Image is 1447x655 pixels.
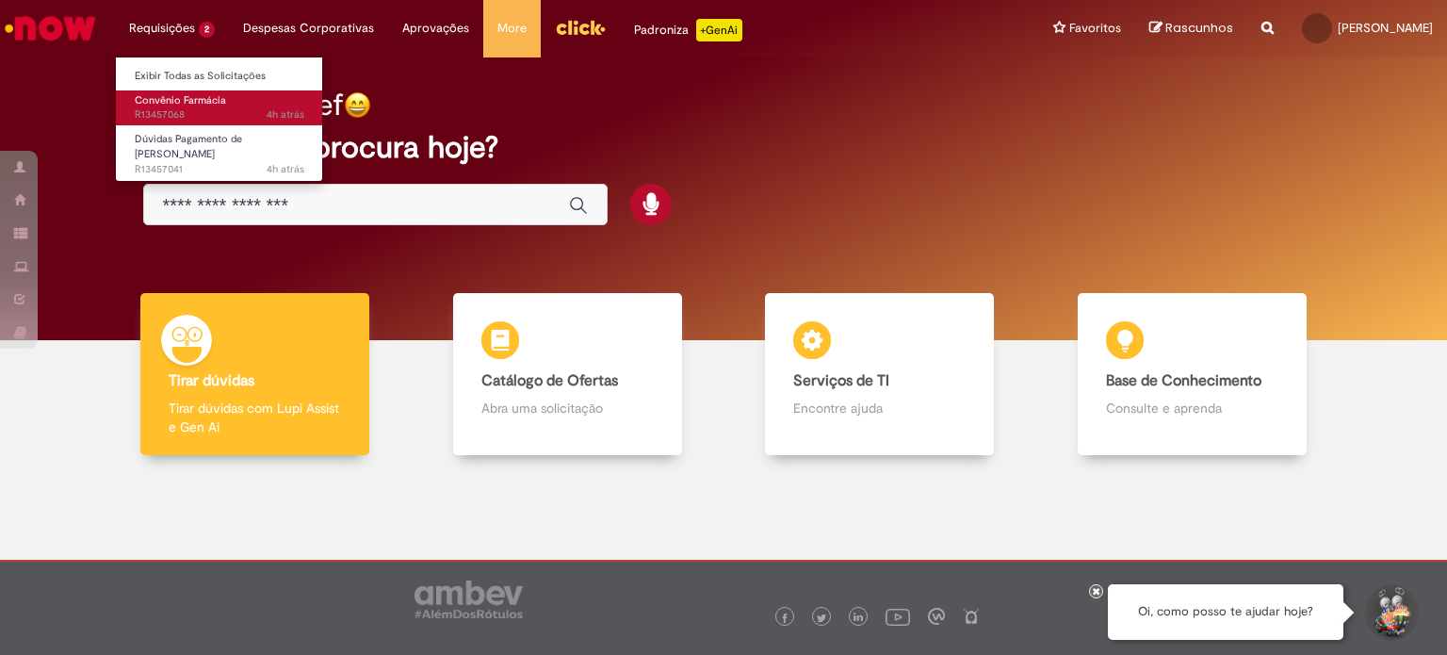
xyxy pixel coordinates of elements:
a: Serviços de TI Encontre ajuda [723,293,1036,456]
p: Consulte e aprenda [1106,399,1278,418]
h2: O que você procura hoje? [143,131,1305,164]
img: click_logo_yellow_360x200.png [555,13,606,41]
img: ServiceNow [2,9,99,47]
p: Encontre ajuda [793,399,966,418]
div: Padroniza [634,19,742,41]
time: 28/08/2025 11:14:14 [267,162,304,176]
a: Exibir Todas as Solicitações [116,66,323,87]
span: 4h atrás [267,107,304,122]
img: logo_footer_facebook.png [780,614,789,623]
span: R13457068 [135,107,304,123]
img: logo_footer_linkedin.png [854,613,863,624]
b: Base de Conhecimento [1106,371,1261,390]
b: Catálogo de Ofertas [481,371,618,390]
a: Aberto R13457041 : Dúvidas Pagamento de Salário [116,129,323,170]
span: Favoritos [1069,19,1121,38]
span: 2 [199,22,215,38]
span: More [497,19,527,38]
span: R13457041 [135,162,304,177]
a: Base de Conhecimento Consulte e aprenda [1036,293,1349,456]
img: logo_footer_youtube.png [886,604,910,629]
img: logo_footer_workplace.png [928,608,945,625]
a: Catálogo de Ofertas Abra uma solicitação [412,293,724,456]
p: Abra uma solicitação [481,399,654,418]
time: 28/08/2025 11:17:05 [267,107,304,122]
span: Rascunhos [1165,19,1233,37]
a: Aberto R13457068 : Convênio Farmácia [116,90,323,125]
a: Rascunhos [1149,20,1233,38]
img: logo_footer_ambev_rotulo_gray.png [415,581,523,618]
span: Aprovações [402,19,469,38]
span: Convênio Farmácia [135,93,226,107]
p: Tirar dúvidas com Lupi Assist e Gen Ai [169,399,341,436]
img: logo_footer_twitter.png [817,614,826,623]
img: happy-face.png [344,91,371,119]
p: +GenAi [696,19,742,41]
img: logo_footer_naosei.png [963,608,980,625]
button: Iniciar Conversa de Suporte [1362,584,1419,641]
span: 4h atrás [267,162,304,176]
div: Oi, como posso te ajudar hoje? [1108,584,1343,640]
b: Serviços de TI [793,371,889,390]
span: Dúvidas Pagamento de [PERSON_NAME] [135,132,242,161]
span: Despesas Corporativas [243,19,374,38]
span: Requisições [129,19,195,38]
ul: Requisições [115,57,323,182]
b: Tirar dúvidas [169,371,254,390]
a: Tirar dúvidas Tirar dúvidas com Lupi Assist e Gen Ai [99,293,412,456]
span: [PERSON_NAME] [1338,20,1433,36]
